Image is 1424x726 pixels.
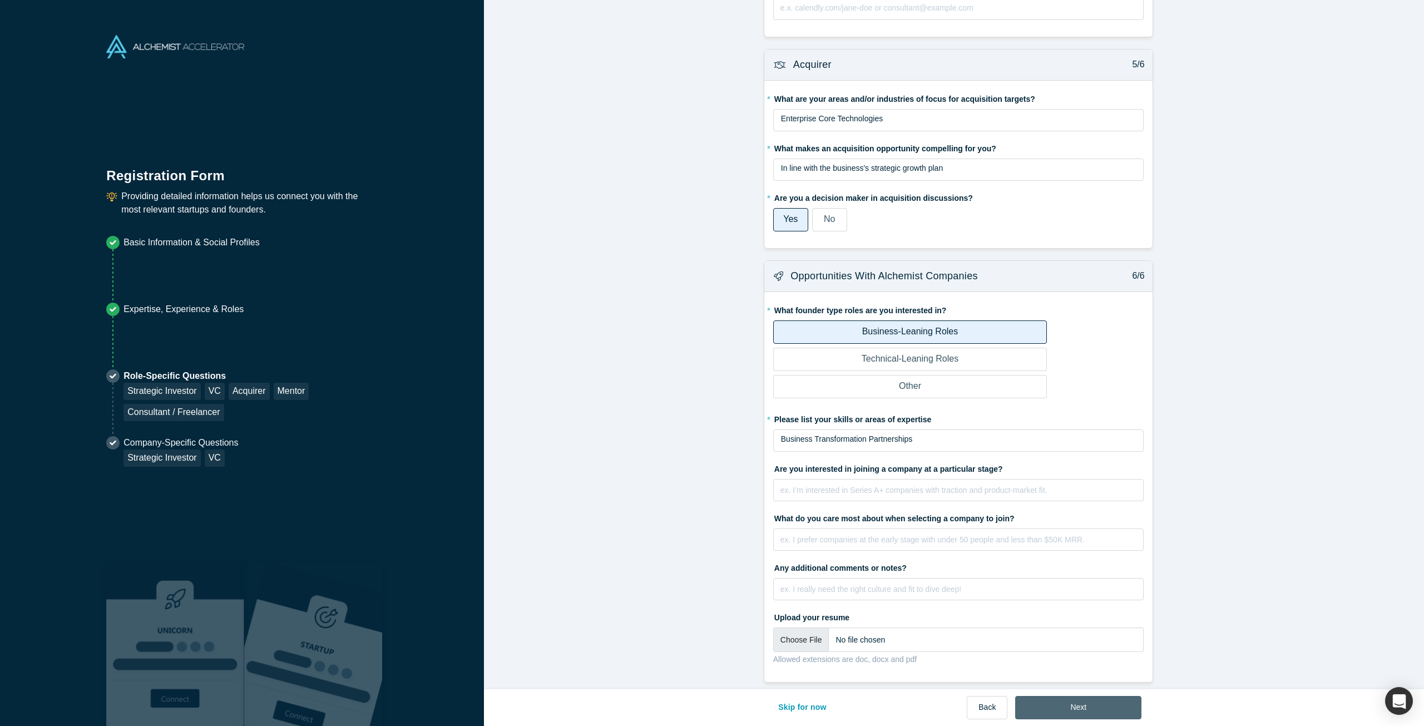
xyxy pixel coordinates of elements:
div: rdw-wrapper [773,578,1144,600]
p: Role-Specific Questions [123,369,378,383]
img: Prism AI [244,562,382,726]
label: What do you care most about when selecting a company to join? [773,509,1144,525]
p: Business-Leaning Roles [862,325,958,338]
span: No [824,214,835,224]
p: 6/6 [1126,269,1145,283]
label: Please list your skills or areas of expertise [773,410,1144,426]
p: 5/6 [1126,58,1145,71]
label: Any additional comments or notes? [773,559,1144,574]
div: rdw-wrapper [773,109,1144,131]
img: Robust Technologies [106,562,244,726]
p: Other [899,379,921,393]
label: What makes an acquisition opportunity compelling for you? [773,139,1144,155]
div: rdw-editor [781,433,1136,456]
button: Skip for now [767,696,838,719]
h3: Acquirer [793,57,832,72]
span: Yes [783,214,798,224]
div: Mentor [274,383,309,400]
div: Consultant / Freelancer [123,404,224,421]
label: Are you a decision maker in acquisition discussions? [773,189,1144,204]
div: rdw-editor [781,162,1136,185]
label: Are you interested in joining a company at a particular stage? [773,460,1144,475]
div: rdw-editor [781,483,1136,505]
img: Alchemist Accelerator Logo [106,35,244,58]
div: rdw-editor [781,582,1136,604]
h1: Registration Form [106,154,378,186]
label: Upload your resume [773,608,1144,624]
div: Strategic Investor [123,383,201,400]
span: Enterprise Core Technologies [781,114,883,123]
div: rdw-wrapper [773,479,1144,501]
p: Technical-Leaning Roles [862,352,958,366]
div: Allowed extensions are doc, docx and pdf [773,654,1144,665]
div: rdw-wrapper [773,429,1144,452]
div: VC [205,450,225,467]
p: Expertise, Experience & Roles [123,303,244,316]
div: Acquirer [229,383,270,400]
p: Company-Specific Questions [123,436,238,450]
button: Back [967,696,1007,719]
label: What are your areas and/or industries of focus for acquisition targets? [773,90,1144,105]
span: Business Transformation Partnerships [781,434,913,443]
div: Strategic Investor [123,450,201,467]
div: VC [205,383,225,400]
span: In line with the business's strategic growth plan [781,164,943,172]
p: Basic Information & Social Profiles [123,236,260,249]
label: What founder type roles are you interested in? [773,301,1144,317]
button: Next [1015,696,1141,719]
div: rdw-editor [781,113,1136,135]
p: Providing detailed information helps us connect you with the most relevant startups and founders. [121,190,378,216]
div: rdw-wrapper [773,159,1144,181]
div: rdw-wrapper [773,529,1144,551]
h3: Opportunities with Alchemist companies [790,269,977,284]
div: rdw-editor [781,532,1136,555]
